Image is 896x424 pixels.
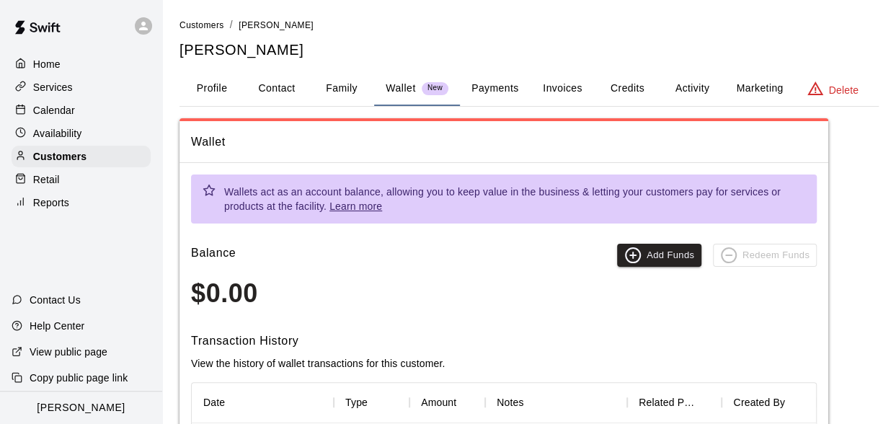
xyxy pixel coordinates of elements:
span: [PERSON_NAME] [239,20,314,30]
a: Services [12,76,151,98]
p: View public page [30,345,107,359]
button: Payments [460,71,530,106]
button: Sort [368,392,388,412]
button: Credits [595,71,660,106]
button: Add Funds [617,244,701,267]
div: Amount [409,382,485,423]
p: Home [33,57,61,71]
h3: $0.00 [191,278,817,309]
button: Family [309,71,374,106]
p: Contact Us [30,293,81,307]
button: Sort [456,392,476,412]
li: / [230,17,233,32]
p: Customers [33,149,87,164]
div: basic tabs example [179,71,879,106]
a: Reports [12,192,151,213]
div: Notes [485,382,627,423]
div: Related Payment ID [639,382,697,423]
div: Type [345,382,368,423]
p: Reports [33,195,69,210]
div: Wallets act as an account balance, allowing you to keep value in the business & letting your cust... [224,179,805,219]
button: Sort [225,392,245,412]
button: Marketing [724,71,794,106]
button: Sort [785,392,805,412]
h5: [PERSON_NAME] [179,40,879,60]
nav: breadcrumb [179,17,879,33]
button: Profile [179,71,244,106]
div: Notes [497,382,523,423]
p: View the history of wallet transactions for this customer. [191,356,817,371]
div: Created By [733,382,785,423]
div: Date [203,382,225,423]
button: Contact [244,71,309,106]
p: [PERSON_NAME] [37,400,125,415]
a: Learn more [329,200,382,212]
p: Calendar [33,103,75,118]
p: Wallet [386,81,416,96]
a: Availability [12,123,151,144]
h6: Transaction History [191,332,817,350]
div: Amount [421,382,456,423]
p: Services [33,80,73,94]
button: Invoices [530,71,595,106]
span: Customers [179,20,224,30]
h6: Balance [191,244,236,267]
div: Related Payment ID [627,382,722,423]
button: Activity [660,71,724,106]
a: Calendar [12,100,151,121]
div: Date [192,382,334,423]
p: Retail [33,172,60,187]
button: Sort [697,392,717,412]
p: Help Center [30,319,84,333]
a: Home [12,53,151,75]
p: Delete [829,83,859,97]
div: Created By [722,382,816,423]
a: Retail [12,169,151,190]
p: Availability [33,126,82,141]
button: Sort [523,392,544,412]
div: Type [334,382,409,423]
a: Customers [12,146,151,167]
p: Copy public page link [30,371,128,385]
a: Customers [179,19,224,30]
span: New [422,84,448,93]
span: Wallet [191,133,817,151]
